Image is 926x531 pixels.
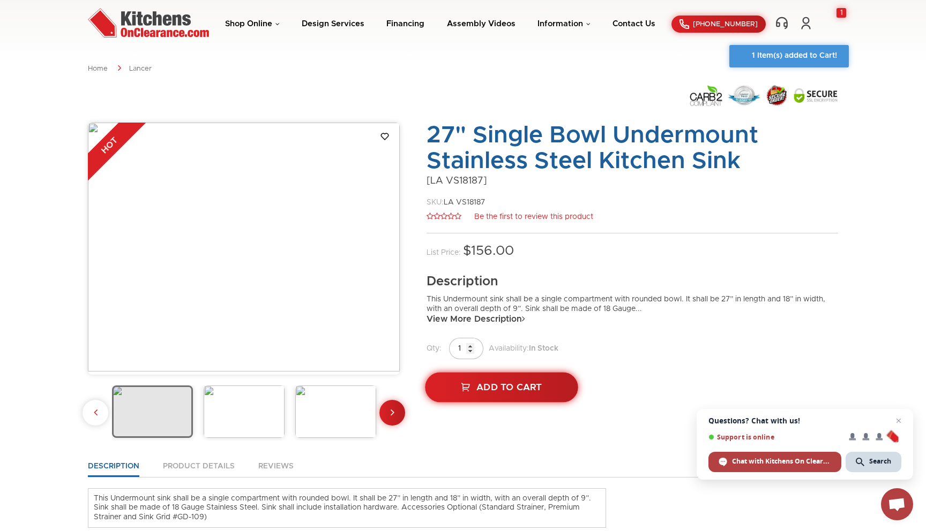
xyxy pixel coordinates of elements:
a: [PHONE_NUMBER] [671,16,766,33]
a: Information [537,20,591,28]
a: Product Details [163,462,235,477]
img: prodadditional_84760_F_vs18187.png [295,385,376,438]
img: Secure SSL Encyption [793,87,838,103]
div: Availability: [427,338,838,359]
span: Support is online [708,433,841,441]
a: Reviews [258,462,294,477]
a: Lancer [129,65,152,72]
div: HOT [65,101,154,190]
div: Chat with Kitchens On Clearance [708,452,841,472]
a: Description [88,462,139,477]
li: LA VS18187 [427,198,838,208]
a: Home [88,65,108,72]
span: Be the first to review this product [474,213,593,221]
a: Shop Online [225,20,280,28]
span: Chat with Kitchens On Clearance [732,457,831,466]
div: 1 [837,8,846,18]
img: prodmain_84760_lancer_vs18187.png [88,123,400,372]
img: prodmain_84760_lancer_vs18187.png [112,385,193,438]
a: 1 [822,16,838,30]
a: Financing [386,20,424,28]
a: Design Services [302,20,364,28]
span: Questions? Chat with us! [708,416,901,425]
span: Search [869,457,891,466]
span: This Undermount sink shall be a single compartment with rounded bowl. It shall be 27” in length a... [427,295,825,313]
span: Add To Cart [476,383,542,392]
a: Add To Cart [425,373,578,403]
p: This Undermount sink shall be a single compartment with rounded bowl. It shall be 27” in length a... [94,494,600,522]
label: Qty: [427,345,442,352]
span: Close chat [892,414,905,427]
span: SKU: [427,199,444,206]
img: Carb2 Compliant [689,85,723,107]
h2: Description [427,274,838,290]
div: Search [846,452,901,472]
img: prodadditional_84760_T_vs18187.png [204,385,285,438]
a: Contact Us [613,20,655,28]
a: View More Description [427,314,525,324]
img: Lowest Price Guarantee [728,85,760,106]
strong: In Stock [529,345,558,352]
strong: $156.00 [463,244,514,257]
img: Secure Order [765,85,788,106]
a: Assembly Videos [447,20,516,28]
span: 27" Single Bowl Undermount Stainless Steel Kitchen Sink [427,124,758,173]
div: Open chat [881,488,913,520]
img: Kitchens On Clearance [88,8,209,37]
div: [LA VS18187] [427,175,838,187]
span: [PHONE_NUMBER] [693,21,758,28]
span: List Price: [427,249,461,256]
